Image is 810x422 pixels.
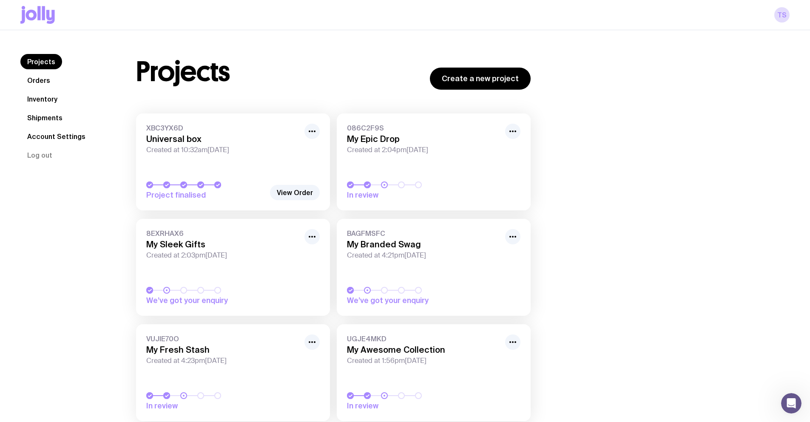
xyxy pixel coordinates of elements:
span: In review [347,190,466,200]
span: In review [347,401,466,411]
h3: My Branded Swag [347,239,500,249]
span: 086C2F9S [347,124,500,132]
a: Inventory [20,91,64,107]
span: UGJE4MKD [347,334,500,343]
span: Created at 1:56pm[DATE] [347,357,500,365]
span: In review [146,401,265,411]
span: Project finalised [146,190,265,200]
span: We’ve got your enquiry [347,295,466,306]
span: Created at 2:03pm[DATE] [146,251,299,260]
a: Shipments [20,110,69,125]
span: Created at 4:21pm[DATE] [347,251,500,260]
span: 8EXRHAX6 [146,229,299,238]
span: Created at 4:23pm[DATE] [146,357,299,365]
a: Create a new project [430,68,531,90]
a: VUJIE70OMy Fresh StashCreated at 4:23pm[DATE]In review [136,324,330,421]
a: Orders [20,73,57,88]
iframe: Intercom live chat [781,393,801,414]
span: BAGFMSFC [347,229,500,238]
a: BAGFMSFCMy Branded SwagCreated at 4:21pm[DATE]We’ve got your enquiry [337,219,531,316]
a: Account Settings [20,129,92,144]
span: XBC3YX6D [146,124,299,132]
h3: My Awesome Collection [347,345,500,355]
a: TS [774,7,790,23]
a: Projects [20,54,62,69]
h3: My Fresh Stash [146,345,299,355]
a: View Order [270,185,320,200]
h3: Universal box [146,134,299,144]
button: Log out [20,147,59,163]
a: UGJE4MKDMy Awesome CollectionCreated at 1:56pm[DATE]In review [337,324,531,421]
h3: My Sleek Gifts [146,239,299,249]
span: Created at 10:32am[DATE] [146,146,299,154]
span: VUJIE70O [146,334,299,343]
span: We’ve got your enquiry [146,295,265,306]
a: 8EXRHAX6My Sleek GiftsCreated at 2:03pm[DATE]We’ve got your enquiry [136,219,330,316]
a: XBC3YX6DUniversal boxCreated at 10:32am[DATE]Project finalised [136,113,330,210]
h1: Projects [136,58,230,85]
span: Created at 2:04pm[DATE] [347,146,500,154]
a: 086C2F9SMy Epic DropCreated at 2:04pm[DATE]In review [337,113,531,210]
h3: My Epic Drop [347,134,500,144]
